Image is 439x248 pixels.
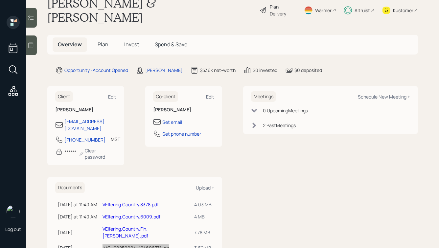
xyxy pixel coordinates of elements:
img: hunter_neumayer.jpg [7,205,20,218]
div: [DATE] [58,229,97,236]
h6: [PERSON_NAME] [55,107,116,113]
h6: Documents [55,182,85,193]
div: Edit [206,94,214,100]
div: 4.03 MB [194,201,212,208]
div: Schedule New Meeting + [358,94,410,100]
div: 4 MB [194,213,212,220]
div: [PHONE_NUMBER] [64,136,105,143]
div: 2 Past Meeting s [263,122,296,129]
div: Log out [5,226,21,232]
div: MST [111,136,120,143]
div: $0 deposited [294,67,322,74]
h6: Co-client [153,91,178,102]
div: Kustomer [393,7,413,14]
div: Altruist [355,7,370,14]
span: Plan [98,41,108,48]
div: Plan Delivery [270,3,296,17]
div: [PERSON_NAME] [145,67,183,74]
div: 0 Upcoming Meeting s [263,107,308,114]
div: Opportunity · Account Opened [64,67,128,74]
div: Set phone number [162,130,201,137]
div: Warmer [315,7,332,14]
div: Upload + [196,185,214,191]
span: Invest [124,41,139,48]
h6: Client [55,91,73,102]
div: $0 invested [253,67,277,74]
div: Clear password [79,147,116,160]
div: [DATE] at 11:40 AM [58,213,97,220]
h6: Meetings [251,91,276,102]
h6: [PERSON_NAME] [153,107,214,113]
a: VElfering.Country.Fin.[PERSON_NAME].pdf [103,226,148,239]
span: Overview [58,41,82,48]
span: Spend & Save [155,41,187,48]
a: VElfering.Country.8378.pdf [103,201,159,208]
a: VElfering.Country.6009.pdf [103,214,160,220]
div: [DATE] at 11:40 AM [58,201,97,208]
div: Edit [108,94,116,100]
div: [EMAIL_ADDRESS][DOMAIN_NAME] [64,118,116,132]
div: 7.78 MB [194,229,212,236]
div: $536k net-worth [200,67,236,74]
div: Set email [162,119,182,125]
